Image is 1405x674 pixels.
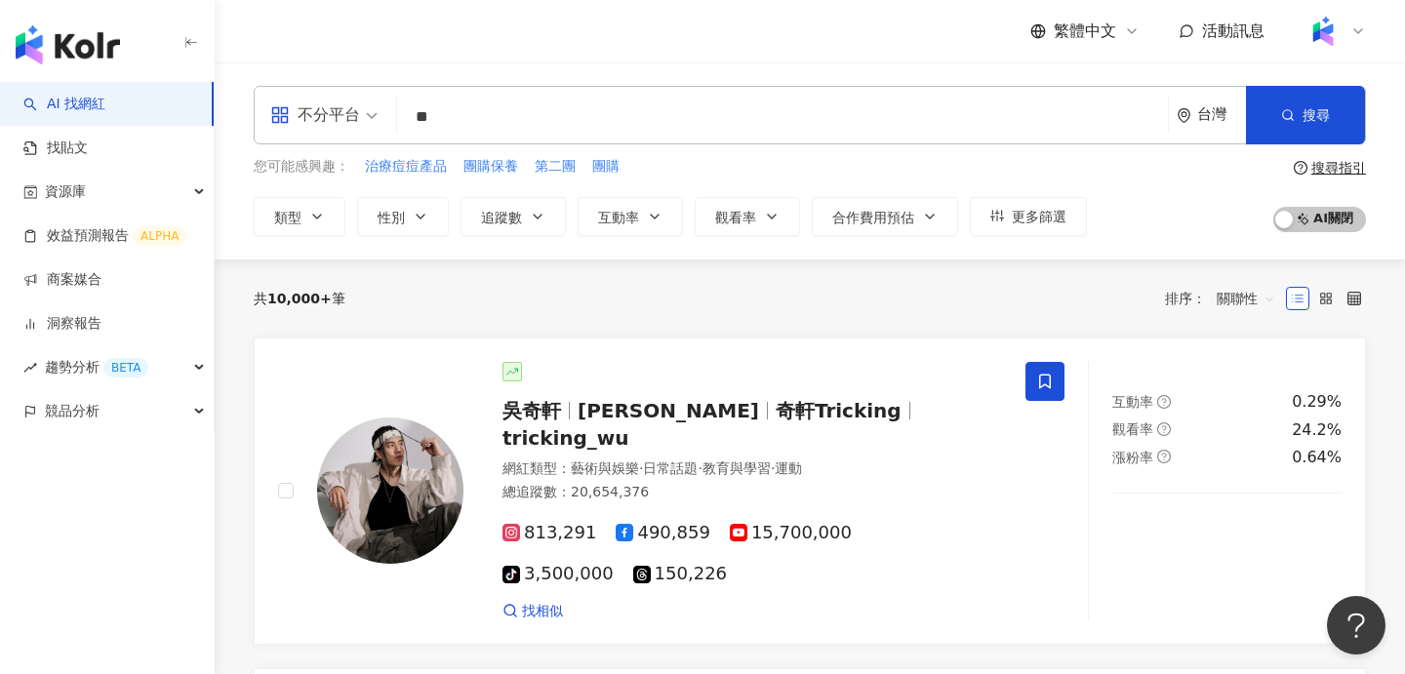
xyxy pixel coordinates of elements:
div: 共 筆 [254,291,345,306]
button: 團購保養 [462,156,519,178]
span: [PERSON_NAME] [578,399,759,422]
span: · [698,460,702,476]
div: 網紅類型 ： [502,459,1002,479]
span: 趨勢分析 [45,345,148,389]
span: 資源庫 [45,170,86,214]
button: 更多篩選 [970,197,1087,236]
a: 商案媒合 [23,270,101,290]
span: environment [1177,108,1191,123]
span: 吳奇軒 [502,399,561,422]
span: question-circle [1294,161,1307,175]
span: 觀看率 [1112,421,1153,437]
span: 10,000+ [267,291,332,306]
span: · [639,460,643,476]
span: 繁體中文 [1054,20,1116,42]
span: 性別 [378,210,405,225]
div: 24.2% [1292,419,1342,441]
a: searchAI 找網紅 [23,95,105,114]
span: 合作費用預估 [832,210,914,225]
span: 團購 [592,157,620,177]
div: 0.64% [1292,447,1342,468]
span: 3,500,000 [502,564,614,584]
button: 類型 [254,197,345,236]
a: 效益預測報告ALPHA [23,226,186,246]
a: 洞察報告 [23,314,101,334]
span: 日常話題 [643,460,698,476]
span: 關聯性 [1217,283,1275,314]
button: 互動率 [578,197,683,236]
div: BETA [103,358,148,377]
span: question-circle [1157,450,1171,463]
button: 追蹤數 [461,197,566,236]
iframe: Help Scout Beacon - Open [1327,596,1385,654]
span: 觀看率 [715,210,756,225]
img: post-image [1267,517,1342,591]
button: 性別 [357,197,449,236]
button: 第二團 [534,156,577,178]
span: 競品分析 [45,389,100,433]
span: 搜尋 [1303,107,1330,123]
span: 漲粉率 [1112,450,1153,465]
span: 找相似 [522,602,563,621]
span: 150,226 [633,564,727,584]
span: 運動 [775,460,802,476]
span: 類型 [274,210,301,225]
span: 教育與學習 [702,460,771,476]
span: 藝術與娛樂 [571,460,639,476]
a: KOL Avatar吳奇軒[PERSON_NAME]奇軒Trickingtricking_wu網紅類型：藝術與娛樂·日常話題·教育與學習·運動總追蹤數：20,654,376813,291490,... [254,337,1366,646]
img: logo [16,25,120,64]
div: 台灣 [1197,106,1246,123]
span: 15,700,000 [730,523,852,543]
span: 互動率 [1112,394,1153,410]
img: post-image [1112,517,1186,591]
span: 活動訊息 [1202,21,1264,40]
div: 不分平台 [270,99,360,131]
span: question-circle [1157,395,1171,409]
span: question-circle [1157,422,1171,436]
span: · [771,460,775,476]
span: 治療痘痘產品 [365,157,447,177]
span: 您可能感興趣： [254,157,349,177]
span: appstore [270,105,290,125]
span: tricking_wu [502,426,629,450]
img: Kolr%20app%20icon%20%281%29.png [1305,13,1342,50]
button: 觀看率 [695,197,800,236]
div: 搜尋指引 [1311,160,1366,176]
span: rise [23,361,37,375]
a: 找相似 [502,602,563,621]
div: 排序： [1165,283,1286,314]
button: 團購 [591,156,621,178]
img: KOL Avatar [317,417,463,564]
img: post-image [1189,517,1264,591]
span: 互動率 [598,210,639,225]
div: 總追蹤數 ： 20,654,376 [502,483,1002,502]
button: 搜尋 [1246,86,1365,144]
button: 治療痘痘產品 [364,156,448,178]
div: 0.29% [1292,391,1342,413]
span: 追蹤數 [481,210,522,225]
span: 813,291 [502,523,596,543]
span: 第二團 [535,157,576,177]
span: 奇軒Tricking [776,399,902,422]
span: 團購保養 [463,157,518,177]
span: 更多篩選 [1012,209,1066,224]
button: 合作費用預估 [812,197,958,236]
a: 找貼文 [23,139,88,158]
span: 490,859 [616,523,709,543]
